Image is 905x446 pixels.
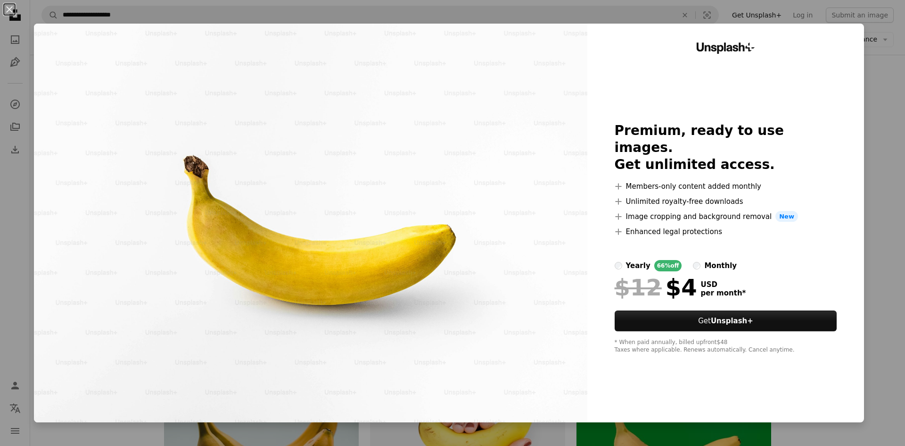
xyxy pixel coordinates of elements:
[615,181,837,192] li: Members-only content added monthly
[701,289,746,297] span: per month *
[615,196,837,207] li: Unlimited royalty-free downloads
[615,262,622,269] input: yearly66%off
[654,260,682,271] div: 66% off
[775,211,798,222] span: New
[615,311,837,331] button: GetUnsplash+
[615,275,662,300] span: $12
[701,280,746,289] span: USD
[615,226,837,237] li: Enhanced legal protections
[615,339,837,354] div: * When paid annually, billed upfront $48 Taxes where applicable. Renews automatically. Cancel any...
[615,122,837,173] h2: Premium, ready to use images. Get unlimited access.
[704,260,737,271] div: monthly
[693,262,700,269] input: monthly
[711,317,753,325] strong: Unsplash+
[626,260,650,271] div: yearly
[615,275,697,300] div: $4
[615,211,837,222] li: Image cropping and background removal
